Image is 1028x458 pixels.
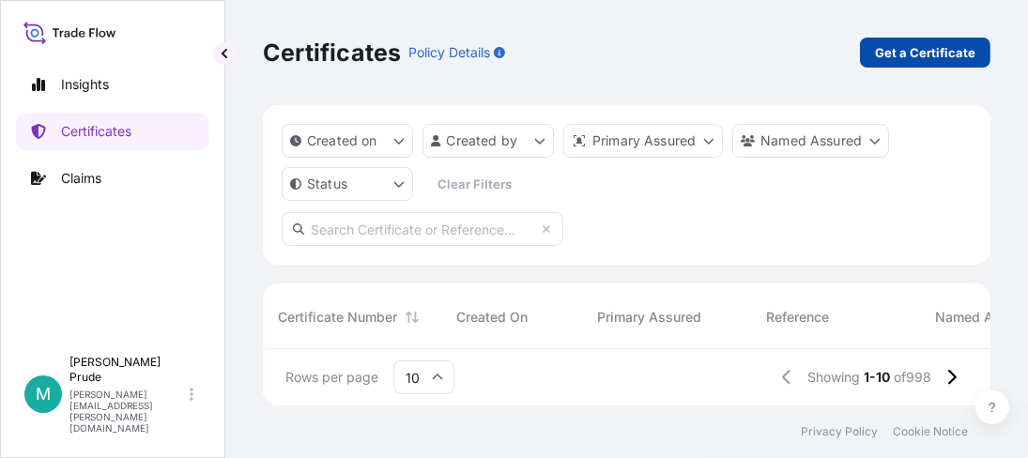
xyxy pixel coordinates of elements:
[860,38,990,68] a: Get a Certificate
[760,131,862,150] p: Named Assured
[732,124,889,158] button: cargoOwner Filter options
[69,389,186,434] p: [PERSON_NAME][EMAIL_ADDRESS][PERSON_NAME][DOMAIN_NAME]
[563,124,723,158] button: distributor Filter options
[894,368,931,387] span: of 998
[263,38,401,68] p: Certificates
[61,122,131,141] p: Certificates
[422,169,528,199] button: Clear Filters
[282,212,563,246] input: Search Certificate or Reference...
[807,368,860,387] span: Showing
[801,424,878,439] a: Privacy Policy
[16,66,209,103] a: Insights
[282,167,413,201] button: certificateStatus Filter options
[438,175,513,193] p: Clear Filters
[864,368,890,387] span: 1-10
[401,306,423,328] button: Sort
[16,113,209,150] a: Certificates
[893,424,968,439] a: Cookie Notice
[69,355,186,385] p: [PERSON_NAME] Prude
[408,43,490,62] p: Policy Details
[278,308,397,327] span: Certificate Number
[285,368,378,387] span: Rows per page
[766,308,829,327] span: Reference
[597,308,701,327] span: Primary Assured
[307,175,347,193] p: Status
[422,124,554,158] button: createdBy Filter options
[61,169,101,188] p: Claims
[307,131,377,150] p: Created on
[61,75,109,94] p: Insights
[456,308,528,327] span: Created On
[16,160,209,197] a: Claims
[875,43,975,62] p: Get a Certificate
[282,124,413,158] button: createdOn Filter options
[36,385,51,404] span: M
[592,131,696,150] p: Primary Assured
[447,131,518,150] p: Created by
